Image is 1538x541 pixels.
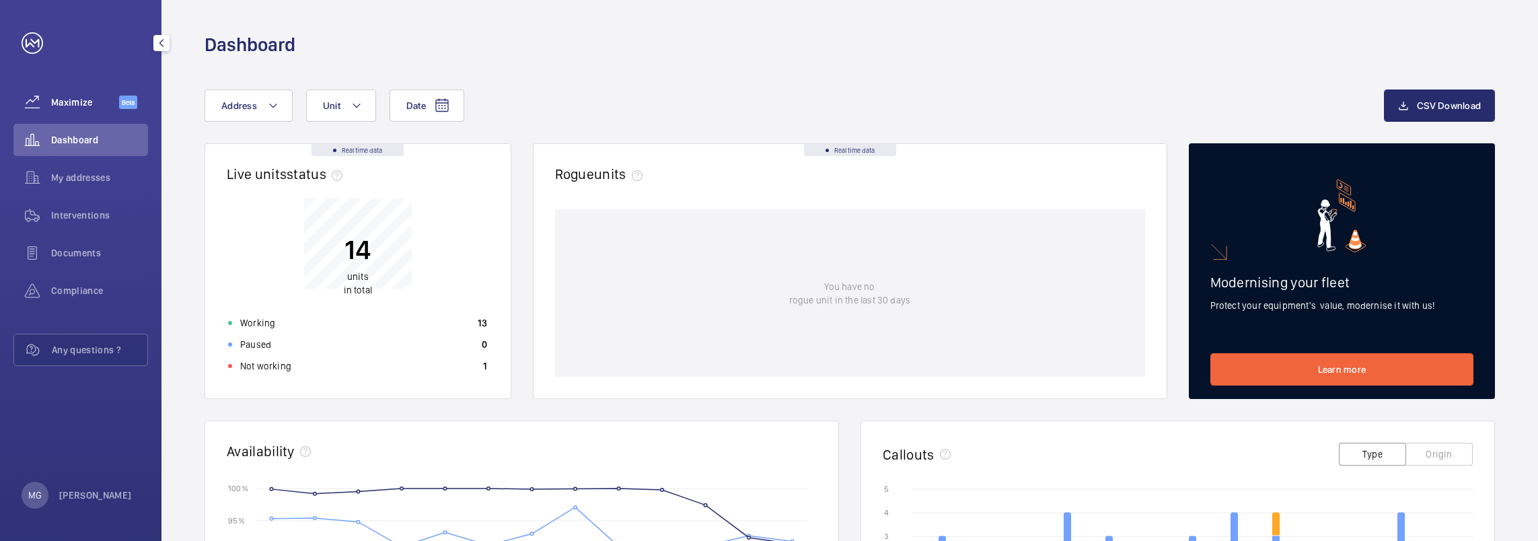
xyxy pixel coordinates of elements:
button: Origin [1405,443,1473,466]
p: [PERSON_NAME] [59,489,132,502]
span: units [594,166,648,182]
span: Date [406,100,426,111]
p: 13 [478,316,488,330]
p: Working [240,316,275,330]
text: 5 [884,484,889,494]
span: Compliance [51,284,148,297]
button: Date [390,89,464,122]
span: Dashboard [51,133,148,147]
text: 3 [884,532,889,541]
img: marketing-card.svg [1317,179,1366,252]
span: CSV Download [1417,100,1481,111]
h2: Availability [227,443,295,460]
div: Real time data [804,144,896,156]
p: MG [28,489,42,502]
span: Maximize [51,96,119,109]
text: 100 % [228,483,248,493]
h2: Callouts [883,446,935,463]
span: Beta [119,96,137,109]
button: Address [205,89,293,122]
p: Protect your equipment's value, modernise it with us! [1210,299,1474,312]
p: in total [344,270,372,297]
span: status [287,166,348,182]
p: 14 [344,233,372,266]
p: 1 [483,359,487,373]
h2: Live units [227,166,348,182]
text: 4 [884,508,889,517]
span: units [347,271,369,282]
span: Documents [51,246,148,260]
span: Address [221,100,257,111]
p: 0 [482,338,487,351]
a: Learn more [1210,353,1474,386]
p: You have no rogue unit in the last 30 days [789,280,910,307]
p: Not working [240,359,291,373]
span: Unit [323,100,340,111]
h1: Dashboard [205,32,295,57]
h2: Rogue [555,166,648,182]
text: 95 % [228,515,245,525]
p: Paused [240,338,271,351]
button: Type [1339,443,1406,466]
button: Unit [306,89,376,122]
button: CSV Download [1384,89,1495,122]
span: Interventions [51,209,148,222]
div: Real time data [312,144,404,156]
span: Any questions ? [52,343,147,357]
h2: Modernising your fleet [1210,274,1474,291]
span: My addresses [51,171,148,184]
